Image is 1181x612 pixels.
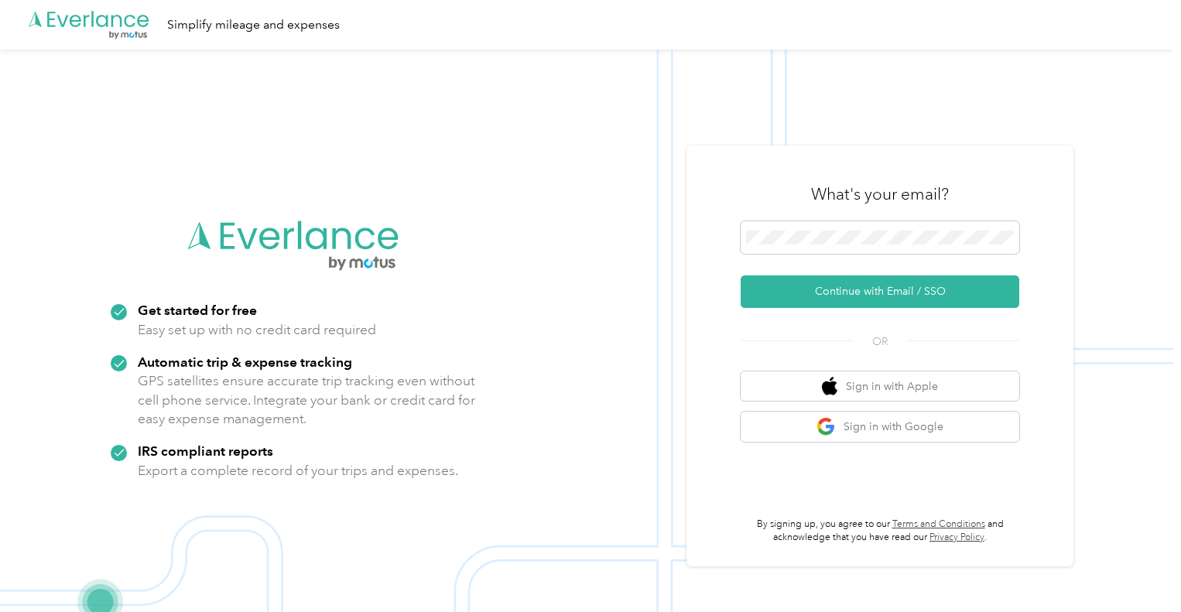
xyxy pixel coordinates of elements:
button: google logoSign in with Google [741,412,1019,442]
p: Export a complete record of your trips and expenses. [138,461,458,480]
p: GPS satellites ensure accurate trip tracking even without cell phone service. Integrate your bank... [138,371,476,429]
strong: Get started for free [138,302,257,318]
img: apple logo [822,377,837,396]
a: Privacy Policy [929,532,984,543]
img: google logo [816,417,836,436]
strong: Automatic trip & expense tracking [138,354,352,370]
p: Easy set up with no credit card required [138,320,376,340]
h3: What's your email? [811,183,949,205]
a: Terms and Conditions [892,518,985,530]
button: apple logoSign in with Apple [741,371,1019,402]
span: OR [853,333,907,350]
div: Simplify mileage and expenses [167,15,340,35]
p: By signing up, you agree to our and acknowledge that you have read our . [741,518,1019,545]
strong: IRS compliant reports [138,443,273,459]
button: Continue with Email / SSO [741,275,1019,308]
